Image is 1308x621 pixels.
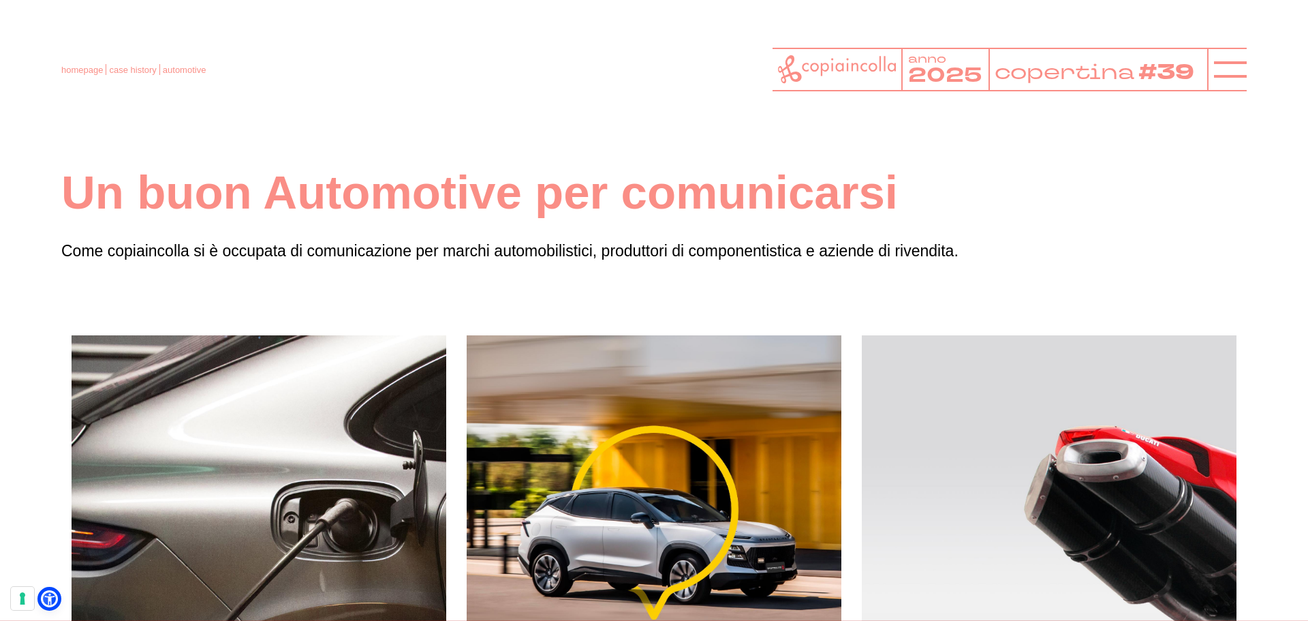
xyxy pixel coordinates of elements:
[994,57,1138,86] tspan: copertina
[908,62,982,90] tspan: 2025
[163,65,206,75] a: automotive
[11,587,34,610] button: Le tue preferenze relative al consenso per le tecnologie di tracciamento
[1142,57,1200,88] tspan: #39
[61,239,1247,264] p: Come copiaincolla si è occupata di comunicazione per marchi automobilistici, produttori di compon...
[61,65,103,75] a: homepage
[908,51,946,67] tspan: anno
[61,164,1247,222] h1: Un buon Automotive per comunicarsi
[109,65,156,75] a: case history
[41,590,58,607] a: Open Accessibility Menu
